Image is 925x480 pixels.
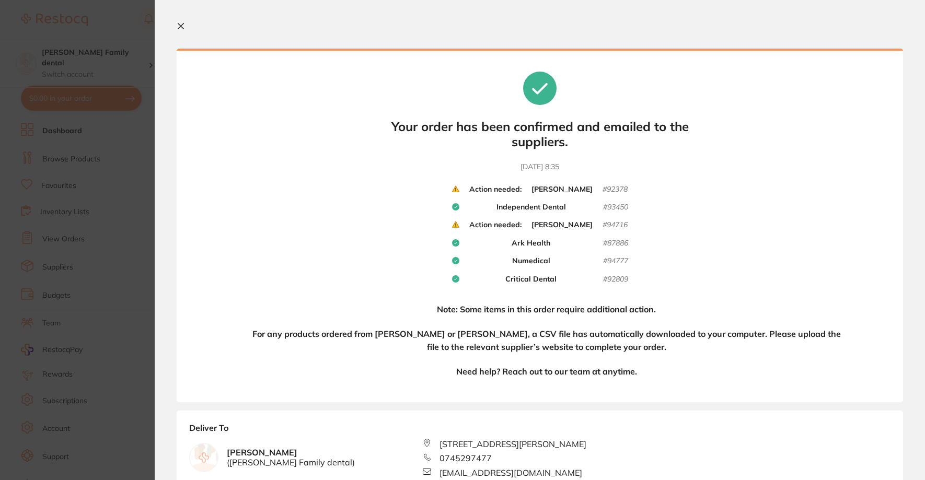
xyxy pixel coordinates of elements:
small: # 94777 [603,256,628,266]
b: Your order has been confirmed and emailed to the suppliers. [383,119,697,149]
b: [PERSON_NAME] [531,220,593,230]
h4: Need help? Reach out to our team at anytime. [456,365,637,379]
b: Independent Dental [496,203,566,212]
b: Action needed: [469,185,522,194]
b: [PERSON_NAME] [227,448,355,467]
small: # 93450 [603,203,628,212]
h4: For any products ordered from [PERSON_NAME] or [PERSON_NAME], a CSV file has automatically downlo... [250,327,843,354]
h4: Note: Some items in this order require additional action. [437,303,656,317]
small: # 92809 [603,275,628,284]
b: Critical Dental [505,275,557,284]
b: Action needed: [469,220,522,230]
small: # 92378 [603,185,628,194]
b: Deliver To [189,423,891,439]
b: [PERSON_NAME] [531,185,593,194]
time: [DATE] 8:35 [521,162,559,172]
small: # 87886 [603,239,628,248]
b: Numedical [512,256,550,266]
span: ( [PERSON_NAME] Family dental ) [227,458,355,467]
small: # 94716 [603,220,628,230]
img: empty.jpg [190,443,218,472]
span: [STREET_ADDRESS][PERSON_NAME] [440,439,586,449]
span: [EMAIL_ADDRESS][DOMAIN_NAME] [440,468,582,477]
span: 0745297477 [440,453,492,463]
b: Ark Health [512,239,550,248]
